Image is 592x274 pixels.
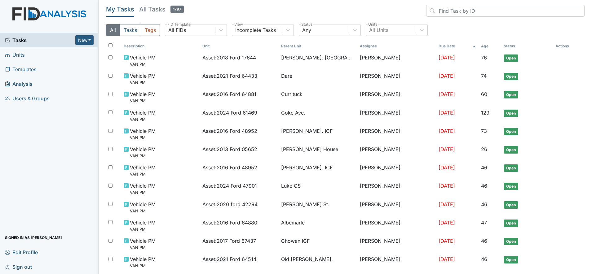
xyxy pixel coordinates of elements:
span: [DATE] [439,73,455,79]
td: [PERSON_NAME] [357,70,436,88]
span: Vehicle PM VAN PM [130,72,156,85]
span: 46 [481,164,487,171]
span: 60 [481,91,487,97]
small: VAN PM [130,226,156,232]
div: Incomplete Tasks [235,26,276,34]
span: [PERSON_NAME]. ICF [281,127,333,135]
button: New [75,35,94,45]
span: 74 [481,73,487,79]
span: Open [504,128,518,135]
h5: My Tasks [106,5,134,14]
span: Sign out [5,262,32,272]
input: Toggle All Rows Selected [108,43,113,47]
span: [DATE] [439,146,455,152]
span: Edit Profile [5,247,38,257]
td: [PERSON_NAME] [357,125,436,143]
span: Vehicle PM VAN PM [130,182,156,195]
span: Open [504,220,518,227]
span: 46 [481,238,487,244]
span: Signed in as [PERSON_NAME] [5,233,62,242]
span: [DATE] [439,91,455,97]
span: 73 [481,128,487,134]
span: [PERSON_NAME]. ICF [281,164,333,171]
small: VAN PM [130,171,156,177]
span: Vehicle PM VAN PM [130,255,156,269]
span: [PERSON_NAME]. [GEOGRAPHIC_DATA] [281,54,355,61]
span: Vehicle PM VAN PM [130,90,156,104]
span: 46 [481,183,487,189]
span: Asset : 2024 Ford 61469 [202,109,257,116]
span: Asset : 2021 Ford 64514 [202,255,256,263]
span: Vehicle PM VAN PM [130,146,156,159]
td: [PERSON_NAME] [357,198,436,216]
span: [DATE] [439,110,455,116]
td: [PERSON_NAME] [357,143,436,161]
span: Analysis [5,79,33,89]
span: Coke Ave. [281,109,305,116]
span: Open [504,73,518,80]
span: Asset : 2016 Ford 48952 [202,127,257,135]
span: Asset : 2013 Ford 05652 [202,146,257,153]
th: Toggle SortBy [121,41,200,51]
th: Actions [553,41,584,51]
span: Open [504,110,518,117]
span: Open [504,256,518,263]
td: [PERSON_NAME] [357,235,436,253]
span: Open [504,91,518,98]
span: Units [5,50,25,59]
span: [DATE] [439,238,455,244]
span: Albemarle [281,219,305,226]
span: Asset : 2016 Ford 64880 [202,219,257,226]
span: Vehicle PM VAN PM [130,219,156,232]
th: Toggle SortBy [501,41,553,51]
span: 46 [481,256,487,262]
small: VAN PM [130,245,156,250]
span: Open [504,54,518,62]
td: [PERSON_NAME] [357,180,436,198]
span: Dare [281,72,292,80]
span: Vehicle PM VAN PM [130,237,156,250]
td: [PERSON_NAME] [357,88,436,106]
div: Any [302,26,311,34]
span: Asset : 2021 Ford 64433 [202,72,257,80]
small: VAN PM [130,189,156,195]
span: [DATE] [439,54,455,61]
span: Chowan ICF [281,237,310,245]
span: Asset : 2018 Ford 17644 [202,54,256,61]
span: Templates [5,64,37,74]
th: Assignee [357,41,436,51]
button: All [106,24,120,36]
span: Users & Groups [5,94,50,103]
small: VAN PM [130,135,156,141]
td: [PERSON_NAME] [357,161,436,180]
button: Tasks [120,24,141,36]
span: Vehicle PM VAN PM [130,201,156,214]
span: [DATE] [439,183,455,189]
th: Toggle SortBy [479,41,501,51]
div: All FIDs [168,26,186,34]
td: [PERSON_NAME] [357,51,436,70]
input: Find Task by ID [426,5,585,17]
span: [DATE] [439,220,455,226]
span: [PERSON_NAME] House [281,146,338,153]
small: VAN PM [130,61,156,67]
a: Tasks [5,37,75,44]
small: VAN PM [130,80,156,85]
span: Open [504,164,518,172]
small: VAN PM [130,116,156,122]
span: Open [504,146,518,154]
th: Toggle SortBy [279,41,357,51]
span: 26 [481,146,487,152]
small: VAN PM [130,98,156,104]
div: Type filter [106,24,160,36]
span: [PERSON_NAME] St. [281,201,329,208]
span: Asset : 2024 Ford 47901 [202,182,257,189]
span: Asset : 2016 Ford 64881 [202,90,256,98]
span: [DATE] [439,128,455,134]
span: Vehicle PM VAN PM [130,54,156,67]
span: [DATE] [439,256,455,262]
span: Currituck [281,90,303,98]
small: VAN PM [130,153,156,159]
th: Toggle SortBy [200,41,279,51]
